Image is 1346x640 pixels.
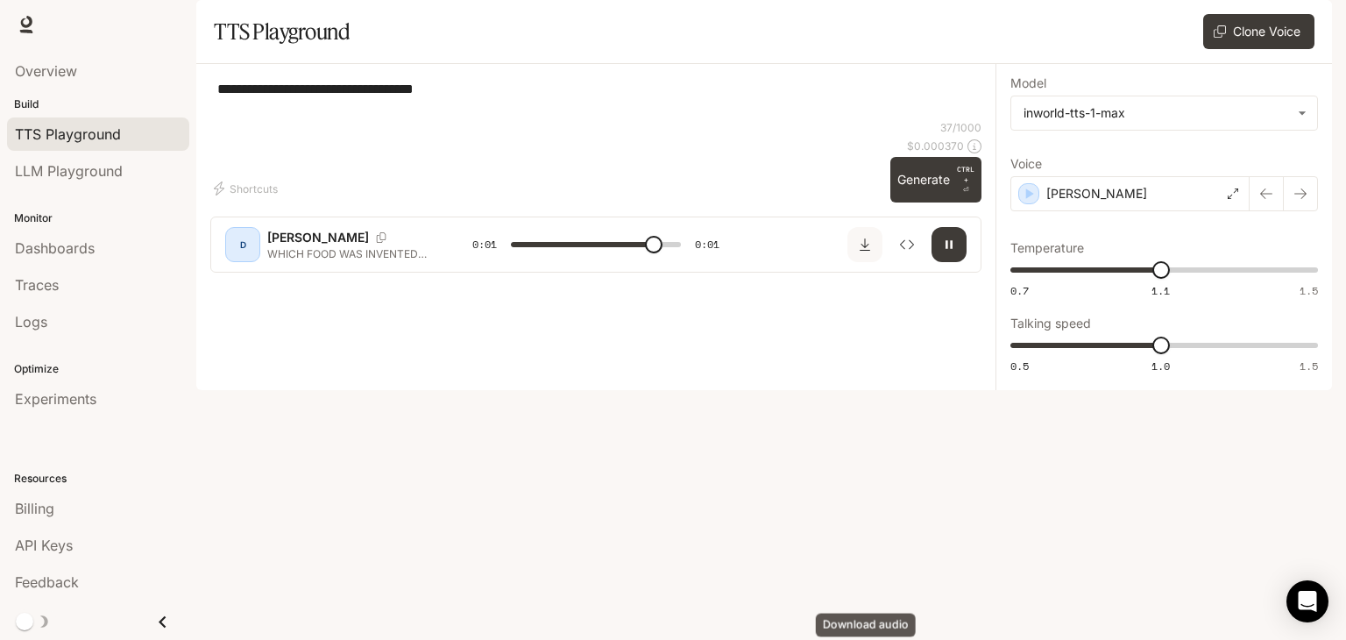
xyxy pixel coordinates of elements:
button: Inspect [889,227,924,262]
span: 0.5 [1010,359,1029,373]
h1: TTS Playground [214,14,350,49]
button: Download audio [847,227,882,262]
span: 0.7 [1010,283,1029,298]
p: Talking speed [1010,317,1091,330]
p: $ 0.000370 [907,139,964,153]
span: 1.5 [1300,283,1318,298]
span: 0:01 [695,236,719,253]
button: Shortcuts [210,174,285,203]
div: Download audio [816,614,916,637]
p: [PERSON_NAME] [1046,185,1147,203]
p: [PERSON_NAME] [267,229,369,246]
span: 1.1 [1151,283,1170,298]
button: Copy Voice ID [369,232,393,243]
p: CTRL + [957,164,974,185]
div: D [229,231,257,259]
span: 1.0 [1151,359,1170,373]
span: 0:01 [472,236,497,253]
p: ⏎ [957,164,974,196]
div: inworld-tts-1-max [1011,96,1317,130]
p: Temperature [1010,242,1084,254]
div: Open Intercom Messenger [1286,580,1328,622]
button: Clone Voice [1203,14,1314,49]
button: GenerateCTRL +⏎ [890,157,981,203]
p: 37 / 1000 [940,120,981,135]
p: WHICH FOOD WAS INVENTED BY ACCIDENT? [267,246,430,261]
span: 1.5 [1300,359,1318,373]
p: Model [1010,77,1046,89]
p: Voice [1010,158,1042,170]
div: inworld-tts-1-max [1024,104,1289,122]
